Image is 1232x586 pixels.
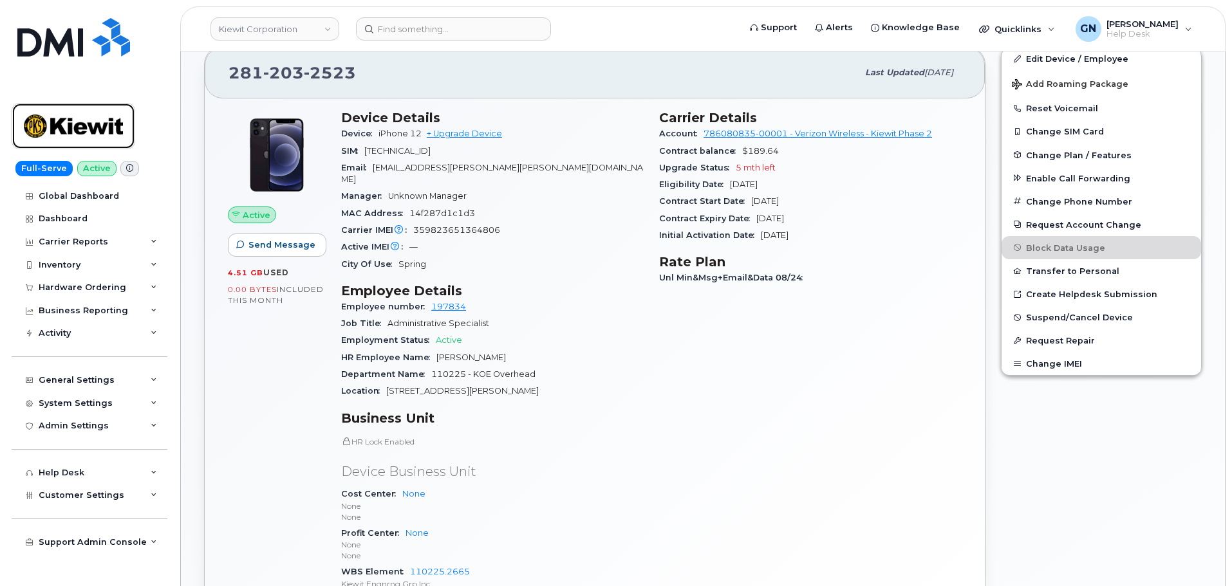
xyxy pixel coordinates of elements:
span: Active [243,209,270,221]
span: [DATE] [756,214,784,223]
span: used [263,268,289,277]
span: [STREET_ADDRESS][PERSON_NAME] [386,386,539,396]
span: Contract Expiry Date [659,214,756,223]
a: Support [741,15,806,41]
a: 110225.2665 [410,567,470,576]
button: Add Roaming Package [1002,70,1201,96]
p: HR Lock Enabled [341,436,644,447]
span: HR Employee Name [341,353,436,362]
a: Edit Device / Employee [1002,47,1201,70]
span: Manager [341,191,388,201]
p: None [341,500,644,511]
img: iPhone_12.jpg [238,116,315,194]
p: None [341,539,644,550]
span: 0.00 Bytes [228,285,277,294]
span: Administrative Specialist [387,318,489,328]
span: Location [341,386,386,396]
span: [TECHNICAL_ID] [364,146,431,156]
p: None [341,511,644,522]
span: Quicklinks [994,24,1041,34]
button: Change Phone Number [1002,190,1201,213]
span: Carrier IMEI [341,225,413,235]
span: Initial Activation Date [659,230,761,240]
button: Reset Voicemail [1002,96,1201,120]
a: Alerts [806,15,862,41]
a: 786080835-00001 - Verizon Wireless - Kiewit Phase 2 [704,129,932,138]
input: Find something... [356,17,551,41]
button: Block Data Usage [1002,236,1201,259]
button: Enable Call Forwarding [1002,167,1201,190]
span: 5 mth left [736,163,776,172]
span: Employee number [341,302,431,311]
a: None [402,489,425,499]
span: Contract Start Date [659,196,751,206]
span: Contract balance [659,146,742,156]
span: $189.64 [742,146,779,156]
span: Job Title [341,318,387,328]
span: GN [1080,21,1096,37]
span: WBS Element [341,567,410,576]
span: 4.51 GB [228,268,263,277]
span: Account [659,129,704,138]
span: Cost Center [341,489,402,499]
span: [PERSON_NAME] [1106,19,1179,29]
p: None [341,550,644,561]
span: Knowledge Base [882,21,960,34]
span: Enable Call Forwarding [1026,173,1130,183]
span: Employment Status [341,335,436,345]
button: Change IMEI [1002,352,1201,375]
span: SIM [341,146,364,156]
a: 197834 [431,302,466,311]
span: Upgrade Status [659,163,736,172]
span: 110225 - KOE Overhead [431,369,536,379]
span: Unl Min&Msg+Email&Data 08/24 [659,273,809,282]
button: Request Repair [1002,329,1201,352]
span: 203 [263,63,304,82]
h3: Carrier Details [659,110,962,125]
span: [PERSON_NAME] [436,353,506,362]
div: Geoffrey Newport [1067,16,1201,42]
span: — [409,242,418,252]
button: Transfer to Personal [1002,259,1201,282]
span: Help Desk [1106,29,1179,39]
span: Suspend/Cancel Device [1026,313,1133,322]
span: Device [341,129,378,138]
a: Knowledge Base [862,15,969,41]
span: Eligibility Date [659,179,730,189]
a: + Upgrade Device [427,129,502,138]
span: [DATE] [761,230,789,240]
a: Create Helpdesk Submission [1002,282,1201,306]
h3: Device Details [341,110,644,125]
span: Change Plan / Features [1026,150,1132,160]
h3: Business Unit [341,410,644,426]
span: [DATE] [924,68,953,77]
iframe: Messenger Launcher [1176,530,1222,576]
span: Alerts [826,21,853,34]
p: Device Business Unit [341,462,644,481]
h3: Rate Plan [659,254,962,270]
span: Add Roaming Package [1012,79,1128,91]
span: Department Name [341,369,431,379]
span: Unknown Manager [388,191,467,201]
span: MAC Address [341,208,409,218]
button: Suspend/Cancel Device [1002,306,1201,329]
span: Profit Center [341,528,406,538]
span: 281 [229,63,356,82]
button: Change Plan / Features [1002,143,1201,167]
a: None [406,528,429,538]
span: Spring [398,259,426,269]
span: 359823651364806 [413,225,500,235]
span: [DATE] [730,179,758,189]
span: [DATE] [751,196,779,206]
span: iPhone 12 [378,129,422,138]
a: Kiewit Corporation [210,17,339,41]
div: Quicklinks [970,16,1064,42]
h3: Employee Details [341,283,644,298]
span: Send Message [248,239,315,251]
button: Change SIM Card [1002,120,1201,143]
button: Send Message [228,233,326,257]
span: [EMAIL_ADDRESS][PERSON_NAME][PERSON_NAME][DOMAIN_NAME] [341,163,643,184]
span: 14f287d1c1d3 [409,208,475,218]
span: Support [761,21,797,34]
span: Active [436,335,462,345]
